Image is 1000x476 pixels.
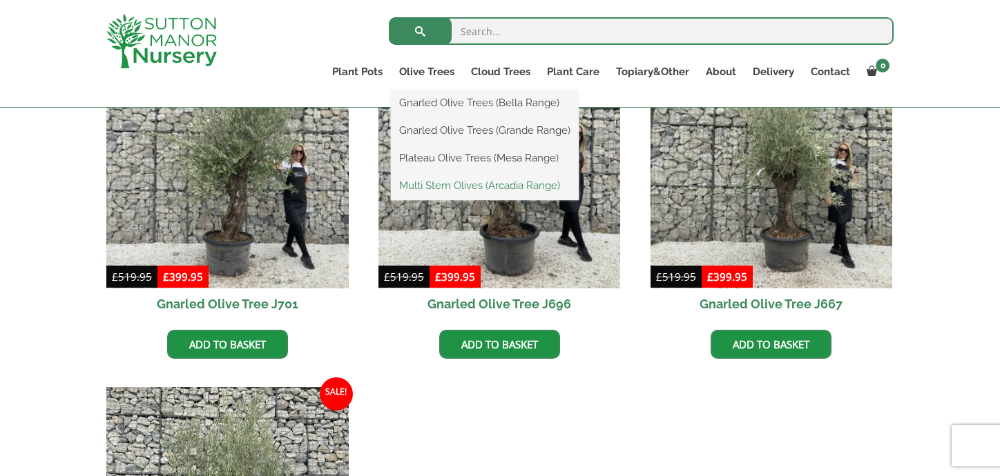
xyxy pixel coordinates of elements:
[439,330,560,359] a: Add to basket: “Gnarled Olive Tree J696”
[320,377,353,410] span: Sale!
[651,46,893,319] a: Sale! Gnarled Olive Tree J667
[802,62,858,81] a: Contact
[707,270,713,284] span: £
[163,270,169,284] span: £
[876,59,890,72] span: 0
[106,14,217,68] img: logo
[391,148,579,168] a: Plateau Olive Trees (Mesa Range)
[435,270,441,284] span: £
[435,270,475,284] bdi: 399.95
[167,330,288,359] a: Add to basket: “Gnarled Olive Tree J701”
[106,288,349,319] h2: Gnarled Olive Tree J701
[384,270,424,284] bdi: 519.95
[106,46,349,288] img: Gnarled Olive Tree J701
[463,62,539,81] a: Cloud Trees
[378,288,621,319] h2: Gnarled Olive Tree J696
[651,288,893,319] h2: Gnarled Olive Tree J667
[711,330,831,359] a: Add to basket: “Gnarled Olive Tree J667”
[378,46,621,319] a: Sale! Gnarled Olive Tree J696
[391,62,463,81] a: Olive Trees
[389,17,894,45] input: Search...
[651,46,893,288] img: Gnarled Olive Tree J667
[858,62,894,81] a: 0
[744,62,802,81] a: Delivery
[106,46,349,319] a: Sale! Gnarled Olive Tree J701
[539,62,608,81] a: Plant Care
[391,175,579,196] a: Multi Stem Olives (Arcadia Range)
[391,92,579,113] a: Gnarled Olive Trees (Bella Range)
[707,270,747,284] bdi: 399.95
[112,270,152,284] bdi: 519.95
[163,270,203,284] bdi: 399.95
[384,270,390,284] span: £
[112,270,118,284] span: £
[656,270,696,284] bdi: 519.95
[608,62,698,81] a: Topiary&Other
[324,62,391,81] a: Plant Pots
[656,270,662,284] span: £
[391,120,579,141] a: Gnarled Olive Trees (Grande Range)
[698,62,744,81] a: About
[378,46,621,288] img: Gnarled Olive Tree J696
